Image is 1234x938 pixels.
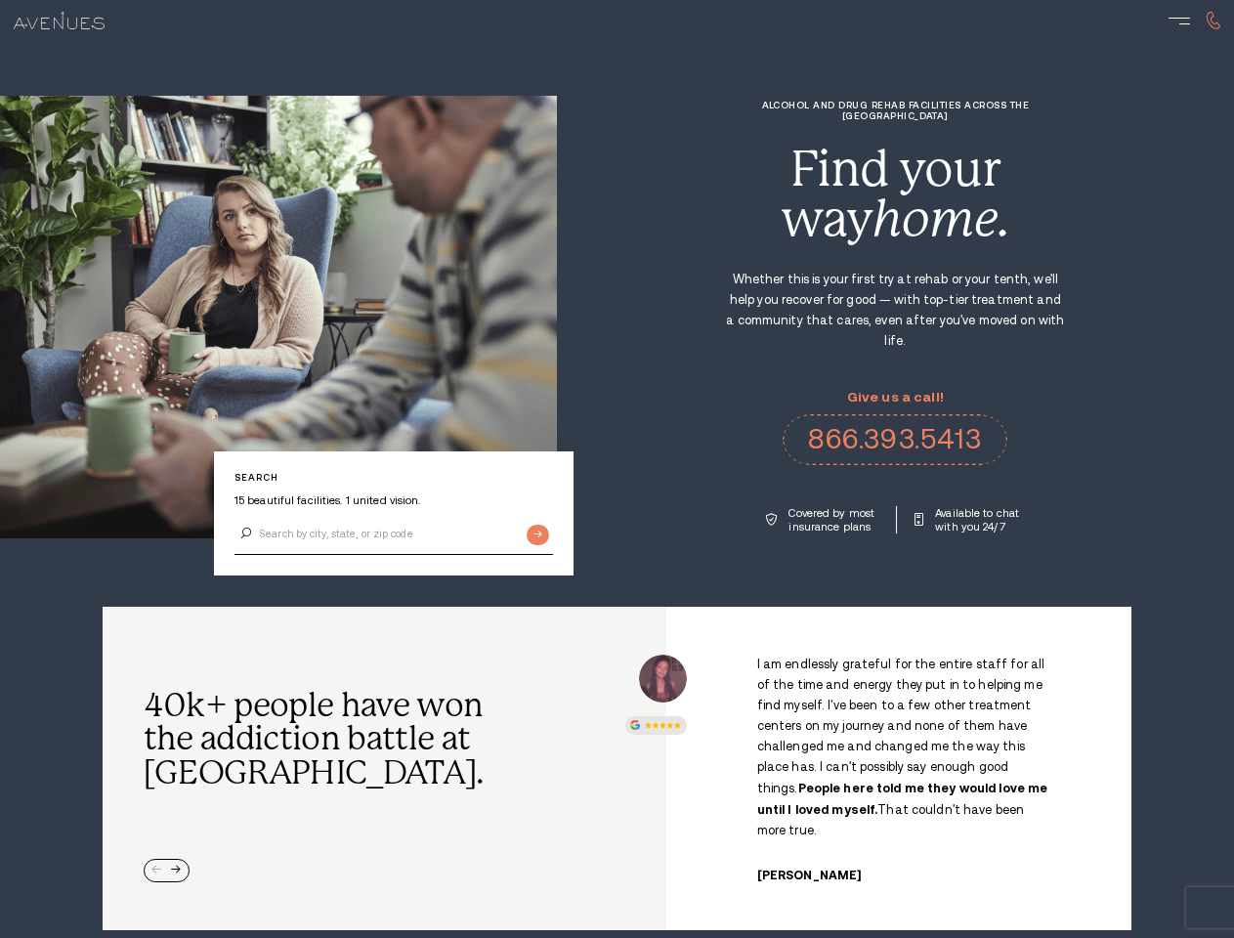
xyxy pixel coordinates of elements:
a: 866.393.5413 [783,414,1007,465]
div: Find your way [724,145,1066,243]
a: Covered by most insurance plans [766,506,877,533]
div: / [694,655,1104,882]
h2: 40k+ people have won the addiction battle at [GEOGRAPHIC_DATA]. [144,689,496,791]
p: Whether this is your first try at rehab or your tenth, we'll help you recover for good — with top... [724,270,1066,352]
a: Available to chat with you 24/7 [915,506,1024,533]
input: Submit [527,525,549,545]
p: Search [234,472,553,483]
input: Search by city, state, or zip code [234,514,553,555]
div: Next slide [171,866,181,875]
p: Give us a call! [783,390,1007,405]
p: Covered by most insurance plans [788,506,877,533]
p: I am endlessly grateful for the entire staff for all of the time and energy they put in to helpin... [757,655,1056,841]
p: 15 beautiful facilities. 1 united vision. [234,493,553,507]
i: home. [872,191,1009,247]
strong: People here told me they would love me until I loved myself. [757,781,1048,817]
cite: [PERSON_NAME] [757,869,862,882]
h1: Alcohol and Drug Rehab Facilities across the [GEOGRAPHIC_DATA] [724,100,1066,121]
p: Available to chat with you 24/7 [935,506,1024,533]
